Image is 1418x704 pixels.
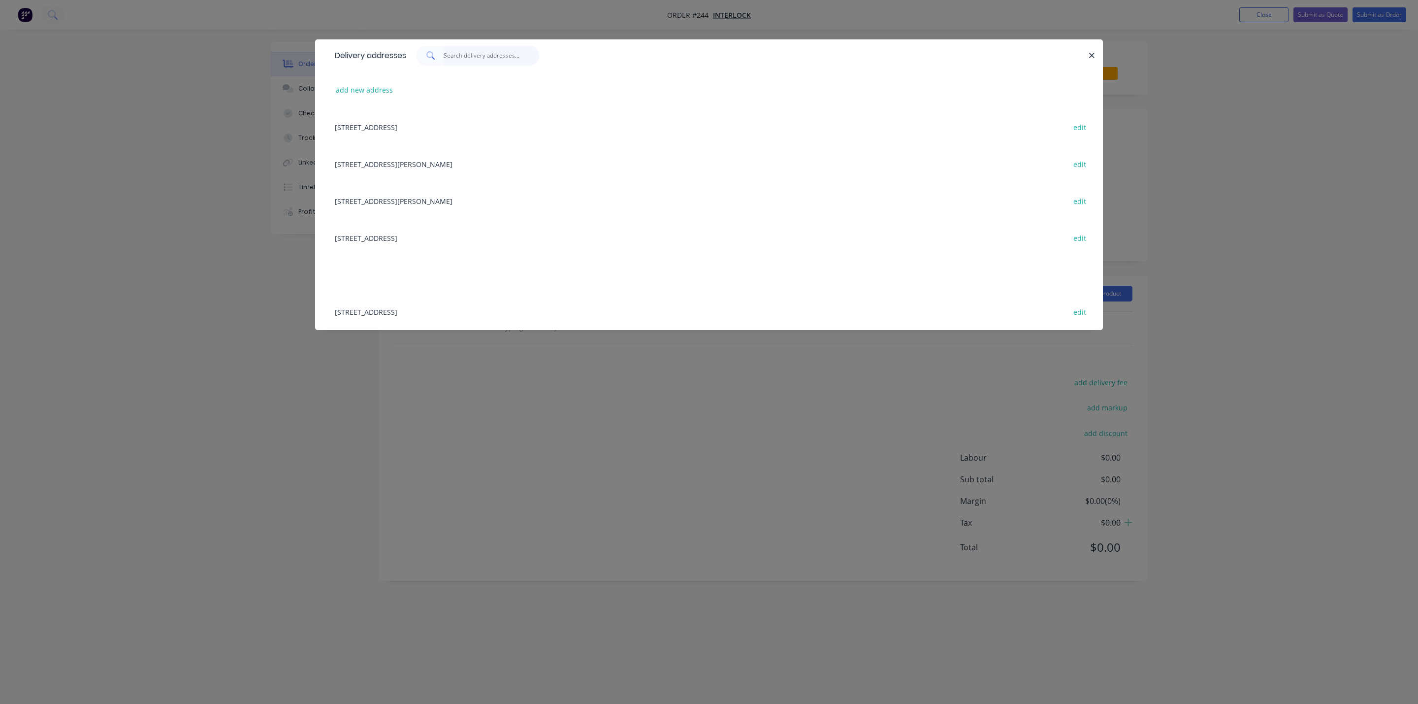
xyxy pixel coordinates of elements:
button: edit [1068,157,1091,170]
div: [STREET_ADDRESS][PERSON_NAME] [330,145,1088,182]
button: edit [1068,120,1091,134]
button: edit [1068,231,1091,244]
button: add new address [331,83,398,97]
div: [STREET_ADDRESS] [330,293,1088,330]
div: Delivery addresses [330,40,406,71]
div: [STREET_ADDRESS] [330,108,1088,145]
button: edit [1068,194,1091,207]
input: Search delivery addresses... [444,46,540,66]
button: edit [1068,305,1091,318]
div: [STREET_ADDRESS] [330,219,1088,256]
div: [STREET_ADDRESS][PERSON_NAME] [330,182,1088,219]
